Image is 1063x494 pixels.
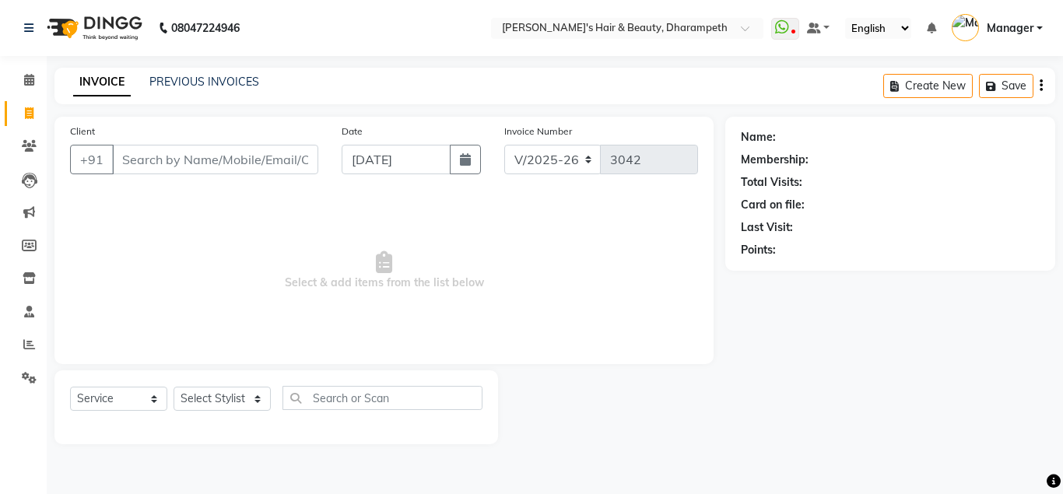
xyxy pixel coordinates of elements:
label: Invoice Number [504,124,572,138]
span: Select & add items from the list below [70,193,698,349]
button: +91 [70,145,114,174]
div: Last Visit: [741,219,793,236]
label: Date [342,124,363,138]
a: INVOICE [73,68,131,96]
div: Points: [741,242,776,258]
div: Total Visits: [741,174,802,191]
input: Search or Scan [282,386,482,410]
img: Manager [952,14,979,41]
label: Client [70,124,95,138]
img: logo [40,6,146,50]
b: 08047224946 [171,6,240,50]
div: Card on file: [741,197,805,213]
input: Search by Name/Mobile/Email/Code [112,145,318,174]
button: Create New [883,74,973,98]
span: Manager [987,20,1033,37]
div: Name: [741,129,776,145]
button: Save [979,74,1033,98]
a: PREVIOUS INVOICES [149,75,259,89]
div: Membership: [741,152,809,168]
